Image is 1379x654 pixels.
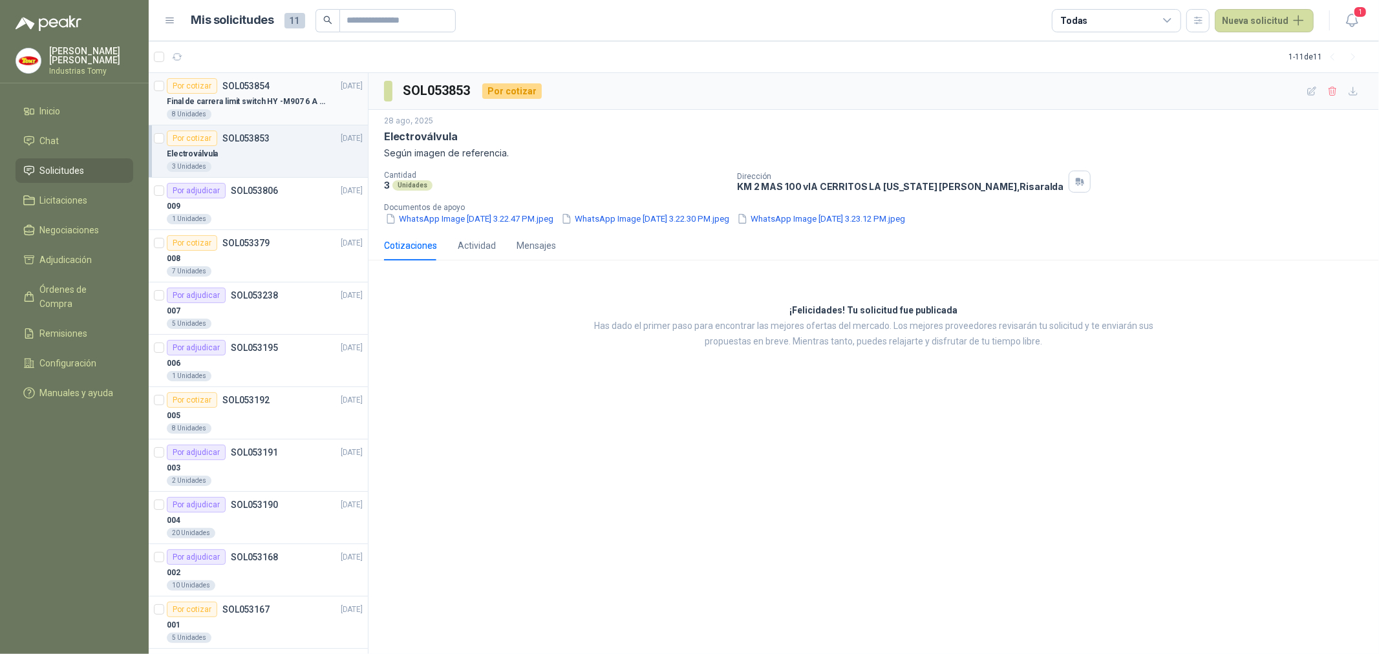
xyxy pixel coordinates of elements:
p: [DATE] [341,551,363,564]
p: SOL053191 [231,448,278,457]
a: Inicio [16,99,133,123]
div: 2 Unidades [167,476,211,486]
p: [DATE] [341,80,363,92]
div: Por cotizar [167,235,217,251]
div: Por cotizar [167,392,217,408]
p: KM 2 MAS 100 vIA CERRITOS LA [US_STATE] [PERSON_NAME] , Risaralda [737,181,1064,192]
a: Negociaciones [16,218,133,242]
span: Solicitudes [40,163,85,178]
p: 28 ago, 2025 [384,115,433,127]
p: Has dado el primer paso para encontrar las mejores ofertas del mercado. Los mejores proveedores r... [577,319,1171,350]
a: Configuración [16,351,133,375]
p: [DATE] [341,132,363,145]
div: 20 Unidades [167,528,215,538]
p: [DATE] [341,185,363,197]
div: Por adjudicar [167,183,226,198]
p: [DATE] [341,342,363,354]
p: [DATE] [341,237,363,249]
div: 8 Unidades [167,423,211,434]
div: 1 Unidades [167,371,211,381]
p: Electroválvula [167,148,218,160]
div: 8 Unidades [167,109,211,120]
h3: ¡Felicidades! Tu solicitud fue publicada [790,303,958,319]
p: [DATE] [341,499,363,511]
p: Industrias Tomy [49,67,133,75]
p: 008 [167,253,180,265]
p: SOL053168 [231,553,278,562]
div: Por adjudicar [167,497,226,512]
div: 5 Unidades [167,633,211,643]
a: Por cotizarSOL053853[DATE] Electroválvula3 Unidades [149,125,368,178]
div: Por cotizar [167,131,217,146]
div: 1 Unidades [167,214,211,224]
p: [DATE] [341,394,363,406]
p: 004 [167,514,180,527]
a: Remisiones [16,321,133,346]
a: Por adjudicarSOL053195[DATE] 0061 Unidades [149,335,368,387]
p: 002 [167,567,180,579]
a: Manuales y ayuda [16,381,133,405]
p: [DATE] [341,604,363,616]
div: Cotizaciones [384,238,437,253]
span: 11 [284,13,305,28]
a: Por cotizarSOL053192[DATE] 0058 Unidades [149,387,368,439]
a: Por adjudicarSOL053806[DATE] 0091 Unidades [149,178,368,230]
p: 007 [167,305,180,317]
a: Por cotizarSOL053854[DATE] Final de carrera limit switch HY -M907 6 A - 250 V a.c8 Unidades [149,73,368,125]
p: [DATE] [341,447,363,459]
p: 006 [167,357,180,370]
p: SOL053238 [231,291,278,300]
span: 1 [1353,6,1367,18]
p: SOL053853 [222,134,270,143]
button: WhatsApp Image [DATE] 3.22.30 PM.jpeg [560,212,731,226]
span: Configuración [40,356,97,370]
button: WhatsApp Image [DATE] 3.23.12 PM.jpeg [736,212,906,226]
p: Documentos de apoyo [384,203,1374,212]
a: Adjudicación [16,248,133,272]
span: Licitaciones [40,193,88,207]
img: Company Logo [16,48,41,73]
a: Chat [16,129,133,153]
span: Remisiones [40,326,88,341]
div: Por cotizar [167,78,217,94]
a: Por adjudicarSOL053190[DATE] 00420 Unidades [149,492,368,544]
div: Por adjudicar [167,549,226,565]
span: Manuales y ayuda [40,386,114,400]
div: 1 - 11 de 11 [1288,47,1363,67]
div: Mensajes [517,238,556,253]
div: 5 Unidades [167,319,211,329]
a: Solicitudes [16,158,133,183]
a: Por adjudicarSOL053238[DATE] 0075 Unidades [149,282,368,335]
div: Por adjudicar [167,445,226,460]
p: SOL053167 [222,605,270,614]
span: Adjudicación [40,253,92,267]
button: Nueva solicitud [1215,9,1314,32]
p: SOL053806 [231,186,278,195]
div: Por cotizar [167,602,217,617]
div: Todas [1060,14,1087,28]
span: Inicio [40,104,61,118]
p: Según imagen de referencia. [384,146,1363,160]
p: 005 [167,410,180,422]
div: Unidades [392,180,433,191]
p: SOL053854 [222,81,270,90]
div: Por adjudicar [167,288,226,303]
img: Logo peakr [16,16,81,31]
p: SOL053379 [222,238,270,248]
span: Chat [40,134,59,148]
p: SOL053192 [222,396,270,405]
button: 1 [1340,9,1363,32]
a: Por adjudicarSOL053168[DATE] 00210 Unidades [149,544,368,596]
div: Actividad [458,238,496,253]
p: 3 [384,180,390,191]
h3: SOL053853 [403,81,472,101]
div: 10 Unidades [167,580,215,591]
div: 7 Unidades [167,266,211,277]
span: search [323,16,332,25]
div: 3 Unidades [167,162,211,172]
a: Órdenes de Compra [16,277,133,316]
p: Cantidad [384,171,727,180]
div: Por cotizar [482,83,542,99]
button: WhatsApp Image [DATE] 3.22.47 PM.jpeg [384,212,555,226]
p: Dirección [737,172,1064,181]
